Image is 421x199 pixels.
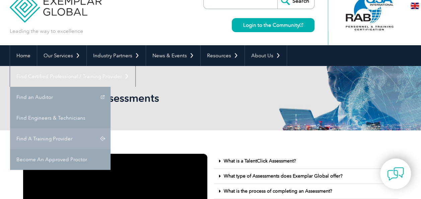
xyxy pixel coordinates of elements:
a: Our Services [37,45,86,66]
a: News & Events [146,45,200,66]
a: Login to the Community [232,18,314,32]
img: en [411,3,419,9]
a: Find Engineers & Technicians [10,108,111,128]
a: What is a TalentClick Assessment? [224,158,296,164]
img: contact-chat.png [387,165,404,182]
div: What type of Assessments does Exemplar Global offer? [214,169,398,184]
h2: Exemplar Global Assessments [10,93,291,104]
a: About Us [245,45,287,66]
img: open_square.png [299,23,303,27]
a: What is the process of completing an Assessment? [224,188,332,194]
a: Home [10,45,37,66]
a: Find A Training Provider [10,128,111,149]
div: What is a TalentClick Assessment? [214,154,398,169]
a: Become An Approved Proctor [10,149,111,170]
a: Industry Partners [87,45,146,66]
a: Find Certified Professional / Training Provider [10,66,135,87]
a: What type of Assessments does Exemplar Global offer? [224,173,343,179]
p: Leading the way to excellence [10,27,83,35]
a: Resources [201,45,244,66]
div: What is the process of completing an Assessment? [214,184,398,199]
a: Find an Auditor [10,87,111,108]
